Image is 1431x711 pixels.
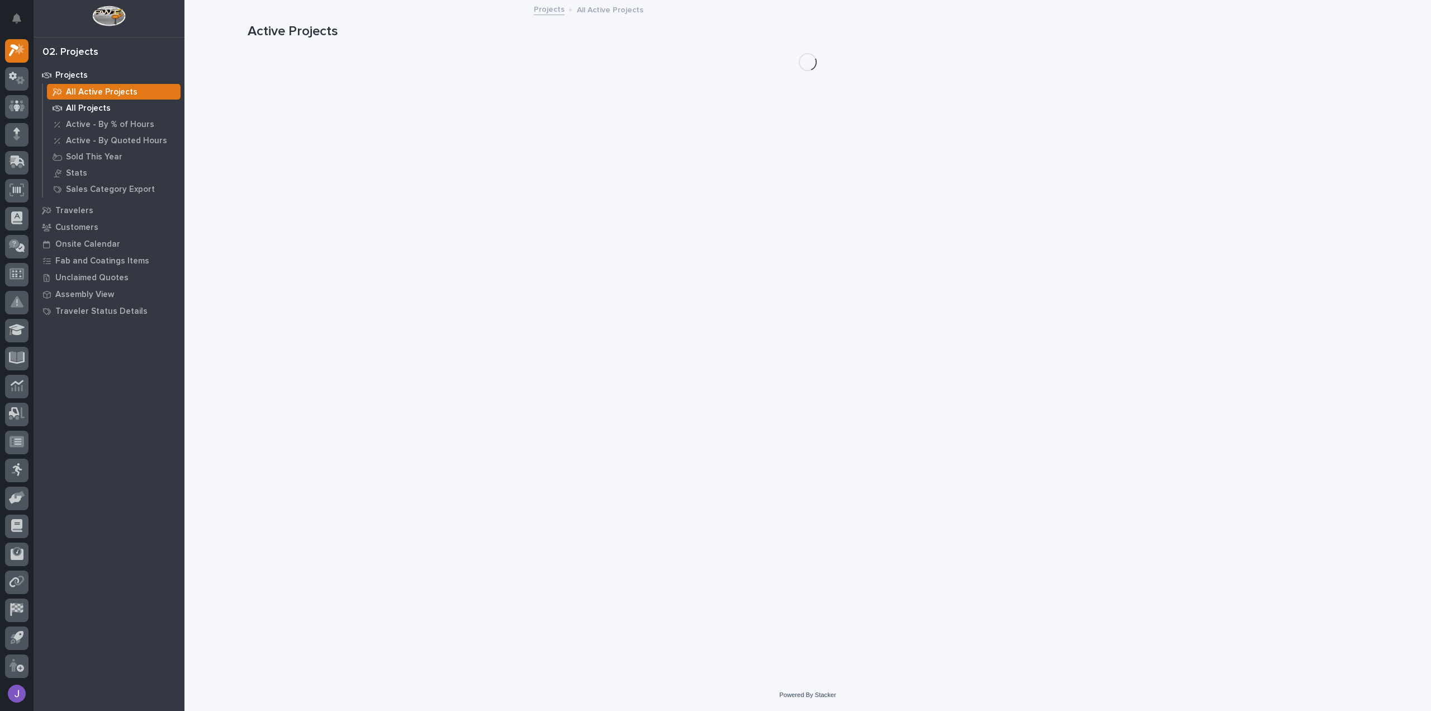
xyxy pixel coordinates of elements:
p: Fab and Coatings Items [55,256,149,266]
a: Projects [534,2,565,15]
a: Traveler Status Details [34,303,184,319]
a: All Projects [43,100,184,116]
a: Onsite Calendar [34,236,184,252]
a: Powered By Stacker [779,691,836,698]
p: Traveler Status Details [55,307,148,317]
a: Stats [43,165,184,181]
p: All Active Projects [66,87,138,97]
a: Sales Category Export [43,181,184,197]
a: Travelers [34,202,184,219]
p: Active - By % of Hours [66,120,154,130]
p: Stats [66,168,87,178]
p: Sold This Year [66,152,122,162]
a: Active - By Quoted Hours [43,133,184,148]
button: users-avatar [5,682,29,705]
a: Projects [34,67,184,83]
p: All Projects [66,103,111,114]
p: Customers [55,223,98,233]
div: Notifications [14,13,29,31]
p: Sales Category Export [66,185,155,195]
p: Assembly View [55,290,114,300]
p: Unclaimed Quotes [55,273,129,283]
p: Travelers [55,206,93,216]
div: 02. Projects [42,46,98,59]
p: Onsite Calendar [55,239,120,249]
h1: Active Projects [248,23,1368,40]
a: Fab and Coatings Items [34,252,184,269]
img: Workspace Logo [92,6,125,26]
a: Assembly View [34,286,184,303]
a: Sold This Year [43,149,184,164]
a: Unclaimed Quotes [34,269,184,286]
button: Notifications [5,7,29,30]
a: All Active Projects [43,84,184,100]
p: Projects [55,70,88,81]
a: Active - By % of Hours [43,116,184,132]
a: Customers [34,219,184,236]
p: All Active Projects [577,3,643,15]
p: Active - By Quoted Hours [66,136,167,146]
